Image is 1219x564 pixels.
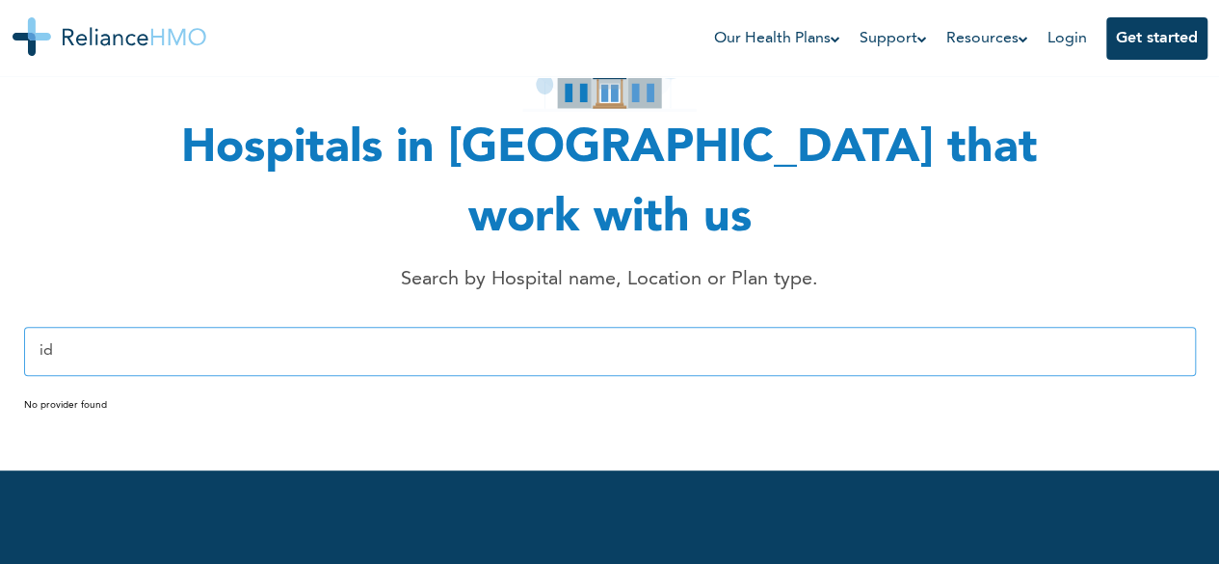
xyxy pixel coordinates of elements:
p: No provider found [24,399,1196,411]
a: Support [860,27,927,50]
p: Search by Hospital name, Location or Plan type. [176,265,1044,294]
a: Resources [946,27,1028,50]
h1: Hospitals in [GEOGRAPHIC_DATA] that work with us [128,115,1092,254]
a: Our Health Plans [714,27,840,50]
button: Get started [1106,17,1207,60]
a: Login [1047,31,1087,46]
input: Enter Hospital name, location or plan type... [24,327,1196,376]
img: Reliance HMO's Logo [13,17,206,56]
